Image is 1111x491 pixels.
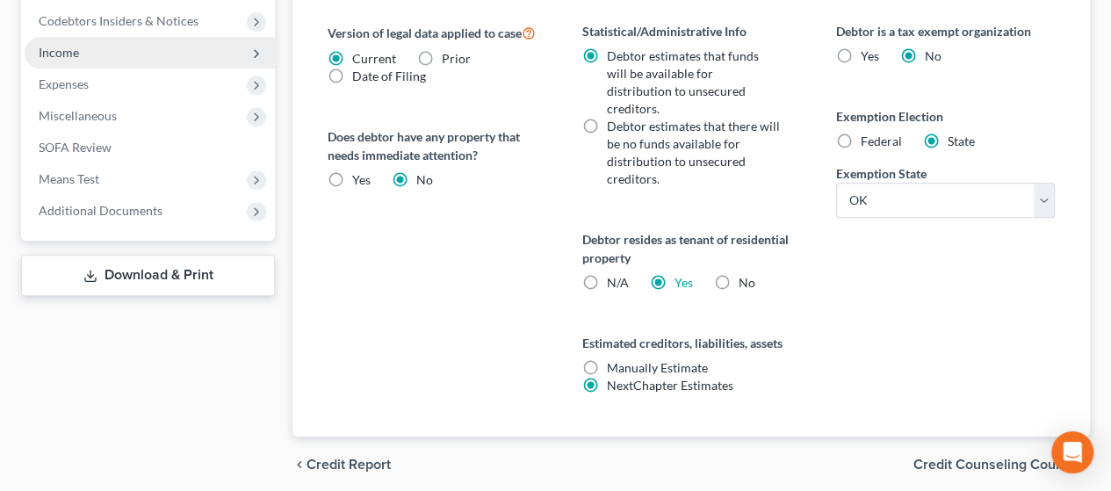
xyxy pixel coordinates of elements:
label: Estimated creditors, liabilities, assets [581,334,800,352]
i: chevron_left [292,458,307,472]
label: Version of legal data applied to case [328,22,546,43]
span: No [925,48,941,63]
span: Date of Filing [352,69,426,83]
div: Open Intercom Messenger [1051,431,1093,473]
span: Manually Estimate [606,360,707,375]
label: Does debtor have any property that needs immediate attention? [328,127,546,164]
span: Federal [861,134,902,148]
span: SOFA Review [39,140,112,155]
label: Exemption Election [836,107,1055,126]
a: Yes [674,275,692,290]
span: Income [39,45,79,60]
span: Additional Documents [39,203,162,218]
span: Expenses [39,76,89,91]
a: Download & Print [21,255,275,296]
span: Current [352,51,396,66]
label: Exemption State [836,164,927,183]
span: Credit Counseling Course [913,458,1076,472]
span: Yes [352,172,371,187]
span: Means Test [39,171,99,186]
label: Debtor resides as tenant of residential property [581,230,800,267]
button: chevron_left Credit Report [292,458,391,472]
button: Credit Counseling Course chevron_right [913,458,1090,472]
span: Miscellaneous [39,108,117,123]
span: NextChapter Estimates [606,378,732,393]
span: State [948,134,975,148]
span: Debtor estimates that there will be no funds available for distribution to unsecured creditors. [606,119,779,186]
span: Debtor estimates that funds will be available for distribution to unsecured creditors. [606,48,758,116]
label: Statistical/Administrative Info [581,22,800,40]
span: No [738,275,754,290]
span: No [416,172,433,187]
span: N/A [606,275,628,290]
span: Prior [442,51,471,66]
a: SOFA Review [25,132,275,163]
label: Debtor is a tax exempt organization [836,22,1055,40]
span: Credit Report [307,458,391,472]
span: Codebtors Insiders & Notices [39,13,198,28]
span: Yes [861,48,879,63]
